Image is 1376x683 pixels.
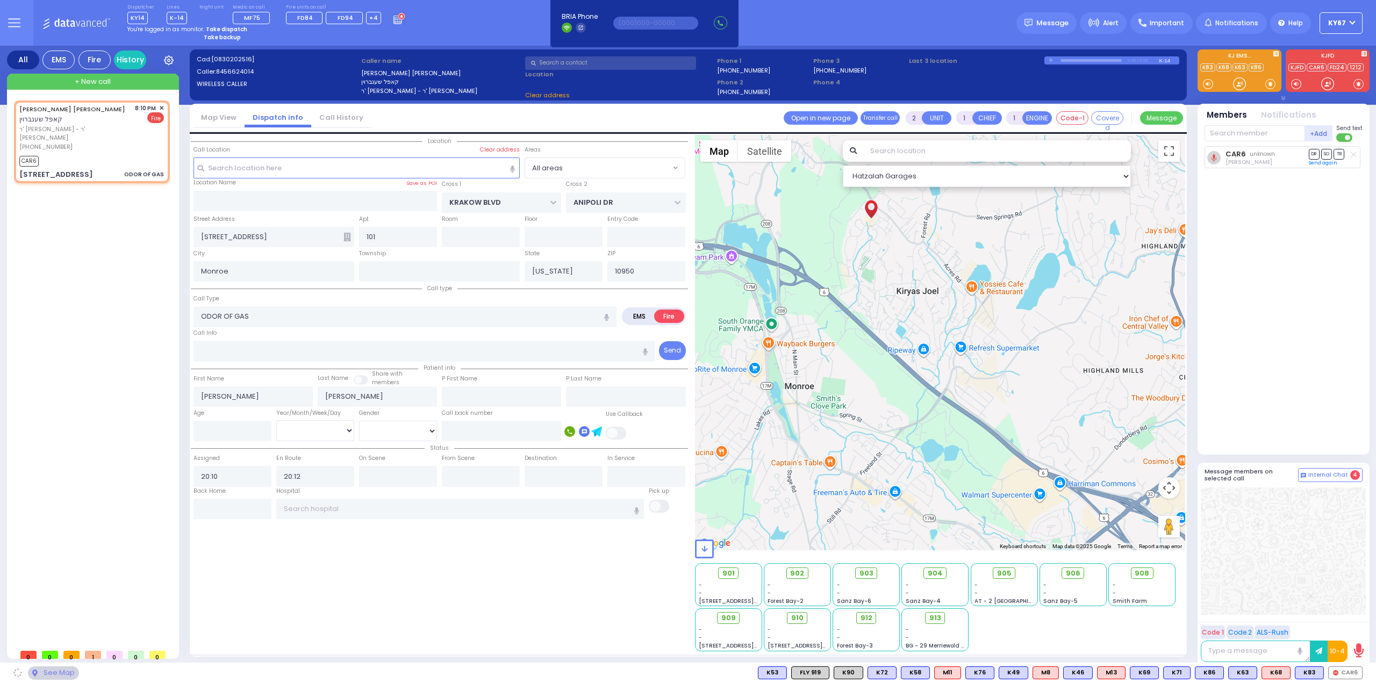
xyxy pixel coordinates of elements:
span: All areas [525,158,670,177]
div: Fire [78,51,111,69]
span: - [906,626,909,634]
a: K68 [1216,63,1231,71]
span: members [372,378,399,386]
a: Open this area in Google Maps (opens a new window) [698,536,733,550]
span: Sanz Bay-5 [1043,597,1078,605]
span: - [699,634,702,642]
span: Notifications [1215,18,1258,28]
a: K63 [1232,63,1248,71]
label: [PHONE_NUMBER] [717,66,770,74]
div: BLS [1228,666,1257,679]
a: Call History [311,112,371,123]
span: 902 [790,568,804,579]
input: Search location here [193,157,520,178]
label: First Name [193,375,224,383]
div: BLS [999,666,1028,679]
span: - [906,581,909,589]
span: 910 [791,613,804,623]
label: Call Location [193,146,230,154]
label: Cross 2 [566,180,587,189]
label: In Service [607,454,635,463]
div: K86 [1195,666,1224,679]
span: - [974,581,978,589]
button: Show satellite imagery [738,140,791,162]
label: Use Callback [606,410,643,419]
div: K90 [834,666,863,679]
span: Call type [422,284,457,292]
button: CHIEF [972,111,1002,125]
img: message.svg [1024,19,1033,27]
button: 10-4 [1328,641,1348,662]
span: - [699,581,702,589]
a: Send again [1309,160,1337,166]
span: - [1113,589,1116,597]
span: 908 [1135,568,1149,579]
span: BG - 29 Merriewold S. [906,642,966,650]
label: Assigned [193,454,220,463]
label: P Last Name [566,375,601,383]
div: BLS [1163,666,1191,679]
button: Code 2 [1227,626,1253,639]
span: Send text [1336,124,1363,132]
button: Toggle fullscreen view [1158,140,1180,162]
label: Call Type [193,294,219,303]
span: CAR6 [19,156,39,167]
span: - [699,626,702,634]
div: K58 [901,666,930,679]
a: KJFD [1288,63,1306,71]
button: ENGINE [1022,111,1052,125]
span: - [837,589,840,597]
span: FD84 [297,13,313,22]
span: Patient info [418,364,461,372]
button: Transfer call [861,111,900,125]
div: BLS [868,666,897,679]
span: 4 [1350,470,1360,480]
label: Destination [525,454,557,463]
span: Sanz Bay-4 [906,597,941,605]
div: ALS [1097,666,1126,679]
label: Street Address [193,215,235,224]
span: Other building occupants [343,233,351,241]
strong: Take backup [204,33,241,41]
span: Phone 1 [717,56,809,66]
button: Notifications [1261,109,1316,121]
label: ZIP [607,249,615,258]
span: Phone 2 [717,78,809,87]
a: 1212 [1348,63,1364,71]
button: Members [1207,109,1247,121]
span: 0 [128,651,144,659]
label: Clear address [480,146,520,154]
img: Google [698,536,733,550]
button: Map camera controls [1158,477,1180,499]
span: Internal Chat [1308,471,1348,479]
div: BLS [1063,666,1093,679]
button: Code 1 [1201,626,1225,639]
label: Back Home [193,487,226,495]
span: 0 [149,651,166,659]
label: P First Name [442,375,477,383]
strong: Take dispatch [206,25,247,33]
span: Location [422,137,457,145]
span: All areas [532,163,563,174]
label: Lines [167,4,187,11]
a: FD24 [1328,63,1346,71]
span: 913 [929,613,941,623]
label: Areas [525,146,541,154]
button: ALS-Rush [1255,626,1290,639]
label: State [525,249,540,258]
div: BLS [1130,666,1159,679]
label: Apt [359,215,369,224]
div: K71 [1163,666,1191,679]
input: (000)000-00000 [613,17,698,30]
img: red-radio-icon.svg [1333,670,1338,675]
label: Location [525,70,713,79]
div: K-14 [1159,56,1179,64]
span: - [906,634,909,642]
span: 903 [859,568,873,579]
input: Search location [863,140,1131,162]
a: K83 [1200,63,1215,71]
label: KJFD [1286,53,1370,61]
label: Dispatcher [127,4,154,11]
label: Hospital [276,487,300,495]
label: WIRELESS CALLER [197,80,357,89]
